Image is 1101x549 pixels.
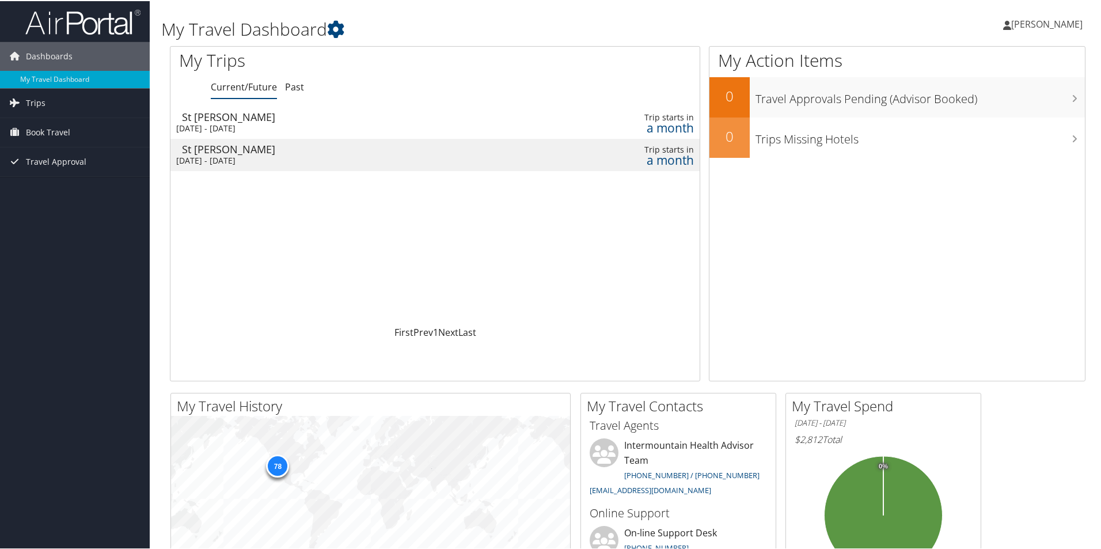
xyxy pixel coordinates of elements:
a: [EMAIL_ADDRESS][DOMAIN_NAME] [590,484,711,494]
h6: [DATE] - [DATE] [795,417,972,427]
h2: 0 [709,126,750,145]
div: [DATE] - [DATE] [176,122,497,132]
div: 78 [266,453,289,476]
a: 0Travel Approvals Pending (Advisor Booked) [709,76,1085,116]
img: airportal-logo.png [25,7,141,35]
h2: My Travel Spend [792,395,981,415]
a: [PERSON_NAME] [1003,6,1094,40]
h3: Travel Approvals Pending (Advisor Booked) [755,84,1085,106]
a: First [394,325,413,338]
a: Past [285,79,304,92]
h2: My Travel History [177,395,570,415]
div: St [PERSON_NAME] [182,111,503,121]
a: Prev [413,325,433,338]
a: Last [458,325,476,338]
a: [PHONE_NUMBER] / [PHONE_NUMBER] [624,469,760,479]
h6: Total [795,432,972,445]
span: Book Travel [26,117,70,146]
h3: Online Support [590,504,767,520]
a: 0Trips Missing Hotels [709,116,1085,157]
h2: 0 [709,85,750,105]
h2: My Travel Contacts [587,395,776,415]
div: Trip starts in [571,111,694,122]
h1: My Action Items [709,47,1085,71]
tspan: 0% [879,462,888,469]
h3: Trips Missing Hotels [755,124,1085,146]
h1: My Trips [179,47,470,71]
span: [PERSON_NAME] [1011,17,1083,29]
a: Next [438,325,458,338]
h1: My Travel Dashboard [161,16,783,40]
li: Intermountain Health Advisor Team [584,437,773,499]
span: Dashboards [26,41,73,70]
div: a month [571,154,694,164]
div: a month [571,122,694,132]
h3: Travel Agents [590,417,767,433]
div: Trip starts in [571,143,694,154]
a: Current/Future [211,79,277,92]
span: Travel Approval [26,146,86,175]
div: St [PERSON_NAME] [182,143,503,153]
span: $2,812 [795,432,822,445]
span: Trips [26,88,45,116]
div: [DATE] - [DATE] [176,154,497,165]
a: 1 [433,325,438,338]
